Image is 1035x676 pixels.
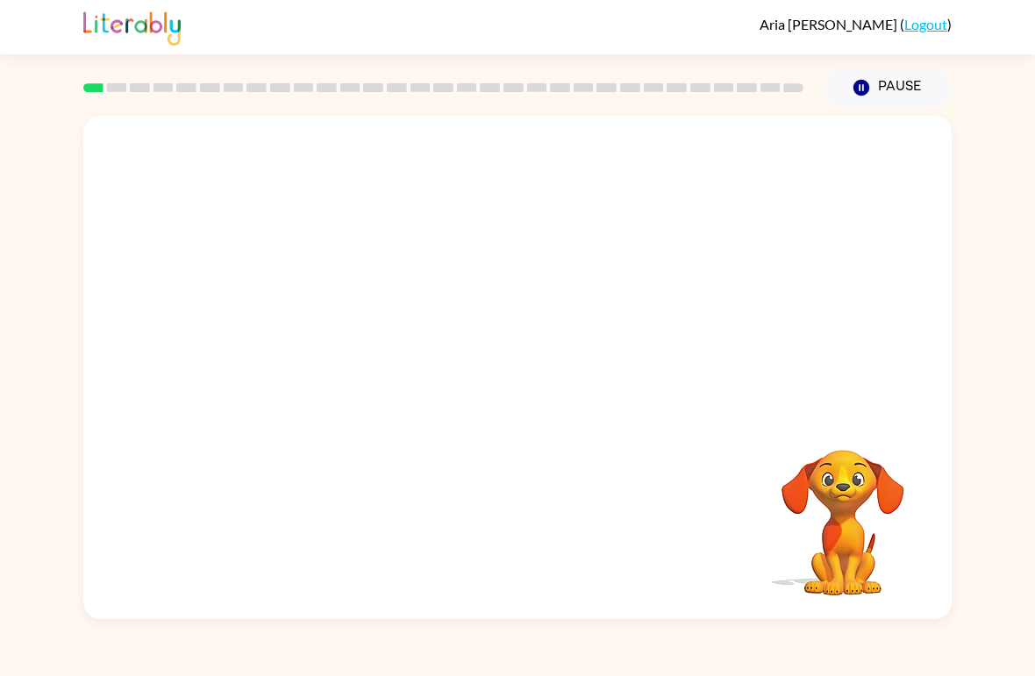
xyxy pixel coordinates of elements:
div: ( ) [760,16,952,32]
a: Logout [904,16,947,32]
video: Your browser must support playing .mp4 files to use Literably. Please try using another browser. [755,423,931,598]
img: Literably [83,7,181,46]
span: Aria [PERSON_NAME] [760,16,900,32]
button: Pause [824,68,952,108]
